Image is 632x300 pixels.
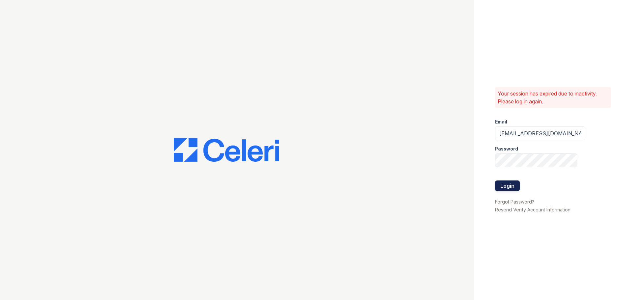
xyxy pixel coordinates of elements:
[498,90,608,105] p: Your session has expired due to inactivity. Please log in again.
[495,199,534,205] a: Forgot Password?
[174,138,279,162] img: CE_Logo_Blue-a8612792a0a2168367f1c8372b55b34899dd931a85d93a1a3d3e32e68fde9ad4.png
[495,146,518,152] label: Password
[495,207,570,212] a: Resend Verify Account Information
[495,119,507,125] label: Email
[495,180,520,191] button: Login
